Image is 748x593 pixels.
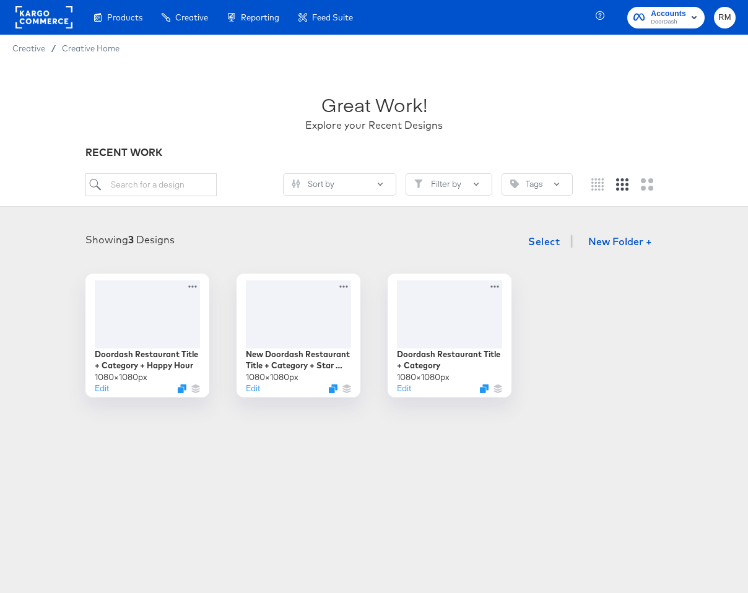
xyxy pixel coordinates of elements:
[388,274,511,397] div: Doordash Restaurant Title + Category1080×1080pxEditDuplicate
[95,348,200,371] div: Doordash Restaurant Title + Category + Happy Hour
[578,231,663,254] button: New Folder +
[283,173,396,196] button: SlidersSort by
[95,371,147,383] div: 1080 × 1080 px
[128,233,134,246] strong: 3
[305,118,443,132] div: Explore your Recent Designs
[241,12,279,22] span: Reporting
[292,180,300,188] svg: Sliders
[107,12,142,22] span: Products
[397,371,450,383] div: 1080 × 1080 px
[85,173,217,196] input: Search for a design
[591,178,604,191] svg: Small grid
[627,7,705,28] button: AccountsDoorDash
[85,145,663,160] div: RECENT WORK
[237,274,360,397] div: New Doordash Restaurant Title + Category + Star Rating1080×1080pxEditDuplicate
[714,7,736,28] button: RM
[45,43,62,53] span: /
[523,229,565,254] button: Select
[406,173,492,196] button: FilterFilter by
[480,384,489,393] svg: Duplicate
[95,383,109,394] button: Edit
[651,17,686,27] span: DoorDash
[397,383,411,394] button: Edit
[641,178,653,191] svg: Large grid
[246,371,298,383] div: 1080 × 1080 px
[246,383,260,394] button: Edit
[397,348,502,371] div: Doordash Restaurant Title + Category
[329,384,337,393] svg: Duplicate
[12,43,45,53] span: Creative
[178,384,186,393] svg: Duplicate
[502,173,573,196] button: TagTags
[85,233,175,247] div: Showing Designs
[246,348,351,371] div: New Doordash Restaurant Title + Category + Star Rating
[414,180,423,188] svg: Filter
[85,274,209,397] div: Doordash Restaurant Title + Category + Happy Hour1080×1080pxEditDuplicate
[62,43,120,53] a: Creative Home
[528,233,560,250] span: Select
[510,180,519,188] svg: Tag
[616,178,628,191] svg: Medium grid
[651,7,686,20] span: Accounts
[719,11,731,25] span: RM
[312,12,353,22] span: Feed Suite
[321,92,427,118] div: Great Work!
[175,12,208,22] span: Creative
